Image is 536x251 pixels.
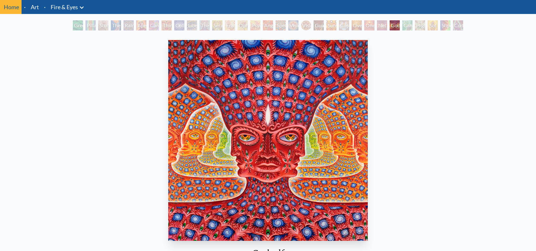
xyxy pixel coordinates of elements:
[415,20,425,30] div: Higher Vision
[339,20,349,30] div: Cosmic Elf
[326,20,336,30] div: Sunyata
[364,20,374,30] div: One
[136,20,146,30] div: Aperture
[86,20,96,30] div: Pillar of Awareness
[168,40,368,241] img: Godself-2012-Alex-Grey-watermarked.jpeg
[212,20,222,30] div: Seraphic Transport Docking on the Third Eye
[263,20,273,30] div: Angel Skin
[250,20,260,30] div: Psychomicrograph of a Fractal Paisley Cherub Feather Tip
[111,20,121,30] div: The Torch
[377,20,387,30] div: Net of Being
[288,20,298,30] div: Vision Crystal
[402,20,412,30] div: Cannafist
[390,20,400,30] div: Godself
[162,20,172,30] div: Third Eye Tears of Joy
[428,20,438,30] div: Sol Invictus
[301,20,311,30] div: Vision [PERSON_NAME]
[238,20,248,30] div: Ophanic Eyelash
[453,20,463,30] div: Cuddle
[276,20,286,30] div: Spectral Lotus
[149,20,159,30] div: Cannabis Sutra
[440,20,450,30] div: Shpongled
[73,20,83,30] div: Green Hand
[187,20,197,30] div: Liberation Through Seeing
[314,20,324,30] div: Guardian of Infinite Vision
[225,20,235,30] div: Fractal Eyes
[4,3,19,10] a: Home
[200,20,210,30] div: The Seer
[124,20,134,30] div: Rainbow Eye Ripple
[51,3,78,11] a: Fire & Eyes
[352,20,362,30] div: Oversoul
[98,20,108,30] div: Study for the Great Turn
[31,3,39,11] a: Art
[174,20,184,30] div: Collective Vision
